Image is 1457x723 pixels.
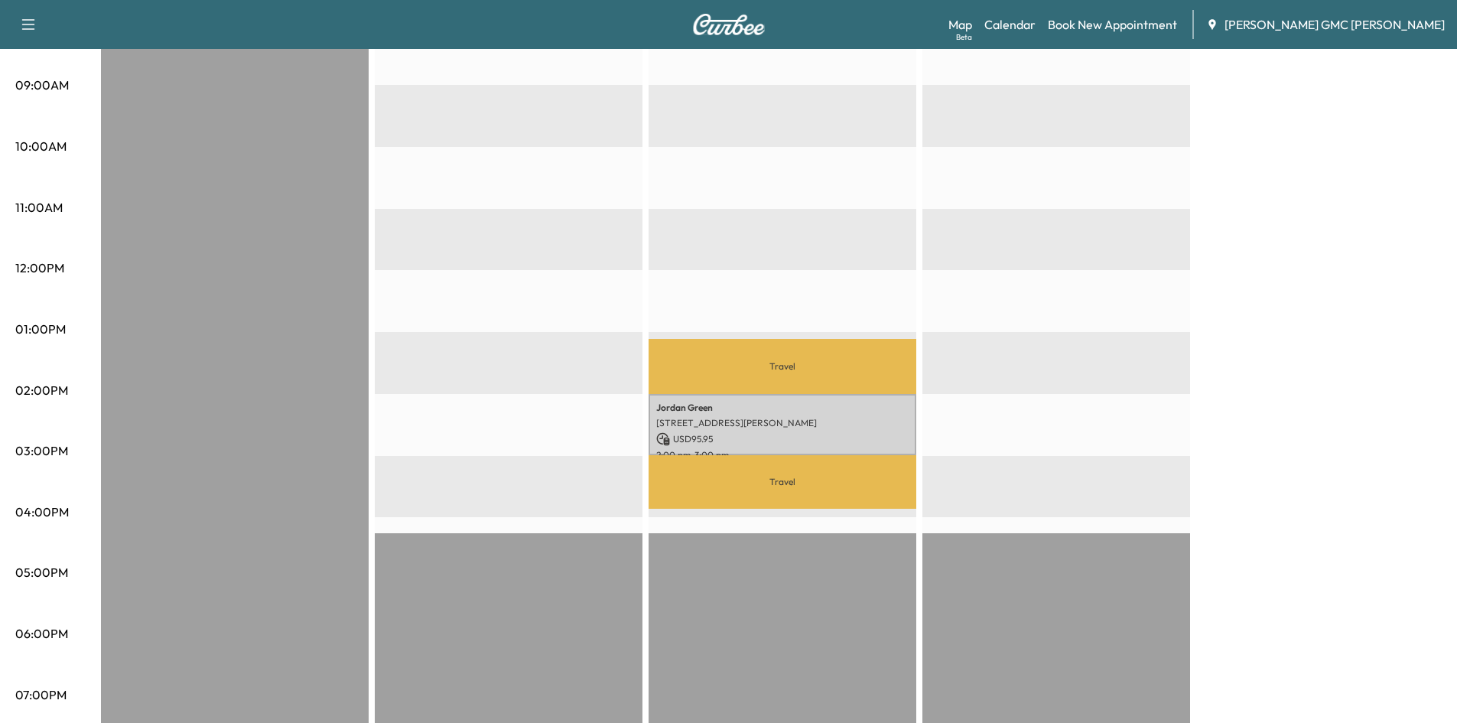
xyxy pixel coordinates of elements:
[649,455,916,509] p: Travel
[15,137,67,155] p: 10:00AM
[948,15,972,34] a: MapBeta
[15,441,68,460] p: 03:00PM
[15,624,68,643] p: 06:00PM
[1048,15,1177,34] a: Book New Appointment
[656,449,909,461] p: 2:00 pm - 3:00 pm
[15,381,68,399] p: 02:00PM
[656,402,909,414] p: Jordan Green
[956,31,972,43] div: Beta
[15,686,67,704] p: 07:00PM
[656,417,909,429] p: [STREET_ADDRESS][PERSON_NAME]
[984,15,1036,34] a: Calendar
[656,432,909,446] p: USD 95.95
[1224,15,1445,34] span: [PERSON_NAME] GMC [PERSON_NAME]
[15,76,69,94] p: 09:00AM
[692,14,766,35] img: Curbee Logo
[15,320,66,338] p: 01:00PM
[15,503,69,521] p: 04:00PM
[15,563,68,581] p: 05:00PM
[15,198,63,217] p: 11:00AM
[15,259,64,277] p: 12:00PM
[649,339,916,393] p: Travel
